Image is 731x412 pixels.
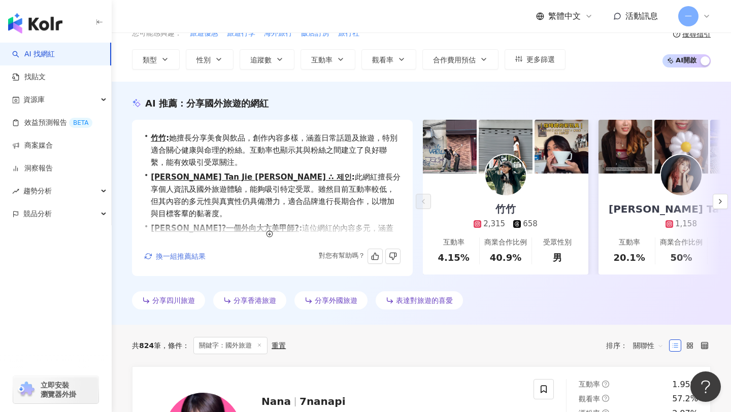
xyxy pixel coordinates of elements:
[12,188,19,195] span: rise
[311,56,333,64] span: 互動率
[579,395,600,403] span: 觀看率
[672,393,698,404] div: 57.2%
[423,174,588,274] a: 竹竹2,315658互動率4.15%商業合作比例40.9%受眾性別男
[41,381,76,399] span: 立即安裝 瀏覽器外掛
[13,376,98,403] a: chrome extension立即安裝 瀏覽器外掛
[433,56,476,64] span: 合作費用預估
[672,379,698,390] div: 1.95%
[660,237,703,248] div: 商業合作比例
[490,251,521,264] div: 40.9%
[485,202,526,216] div: 竹竹
[396,296,453,304] span: 表達對旅遊的喜愛
[579,380,600,388] span: 互動率
[485,155,526,195] img: KOL Avatar
[479,120,533,174] img: post-image
[151,171,401,220] span: 此網紅擅長分享個人資訊及國外旅遊體驗，能夠吸引特定受眾。雖然目前互動率較低，但其內容的多元性與真實性仍具備潛力，適合品牌進行長期合作，以增加與目標客羣的黏著度。
[625,11,658,21] span: 活動訊息
[685,11,692,22] span: 一
[675,219,697,229] div: 1,158
[301,28,330,39] button: 飯店訂房
[690,371,721,402] iframe: Help Scout Beacon - Open
[599,120,652,174] img: post-image
[206,249,401,264] div: 對您有幫助嗎？
[227,28,255,39] span: 旅遊行李
[338,28,360,39] button: 旅行社
[606,337,669,354] div: 排序：
[193,337,268,354] span: 關鍵字：國外旅遊
[299,224,302,233] span: :
[654,120,708,174] img: post-image
[144,132,401,168] div: •
[301,49,355,70] button: 互動率
[151,222,401,259] span: 這位網紅的內容多元，涵蓋運動、旅遊及家庭等主題，具高互動率，特別是在運動和登山攀巖方面表現突出，能吸引不同受眾興趣，是推薦合作的理想人選。
[673,30,680,38] span: question-circle
[156,252,206,260] span: 換一組推薦結果
[151,224,299,233] a: [PERSON_NAME]?一個外向大方美甲師?
[422,49,499,70] button: 合作費用預估
[151,173,351,182] a: [PERSON_NAME] Tan Jie [PERSON_NAME] ∴ 제인
[190,28,218,39] span: 旅遊優惠
[661,155,702,195] img: KOL Avatar
[145,97,269,110] div: AI 推薦 ：
[670,251,692,264] div: 50%
[8,13,62,33] img: logo
[144,249,206,264] button: 換一組推薦結果
[526,55,555,63] span: 更多篩選
[132,49,180,70] button: 類型
[423,120,477,174] img: post-image
[263,28,293,39] button: 海外旅行
[315,296,357,304] span: 分享外國旅遊
[12,118,92,128] a: 效益預測報告BETA
[12,163,53,174] a: 洞察報告
[23,202,52,225] span: 競品分析
[372,56,393,64] span: 觀看率
[619,237,640,248] div: 互動率
[261,395,291,407] span: Nana
[352,173,355,182] span: :
[543,237,572,248] div: 受眾性別
[361,49,416,70] button: 觀看率
[16,382,36,398] img: chrome extension
[613,251,645,264] div: 20.1%
[443,237,464,248] div: 互動率
[234,296,276,304] span: 分享香港旅遊
[12,49,55,59] a: searchAI 找網紅
[553,251,562,264] div: 男
[12,72,46,82] a: 找貼文
[132,28,182,39] span: 您可能感興趣：
[226,28,256,39] button: 旅遊行李
[602,381,609,388] span: question-circle
[189,28,219,39] button: 旅遊優惠
[548,11,581,22] span: 繁體中文
[438,251,469,264] div: 4.15%
[483,219,505,229] div: 2,315
[23,88,45,111] span: 資源庫
[166,133,169,143] span: :
[240,49,294,70] button: 追蹤數
[143,56,157,64] span: 類型
[505,49,566,70] button: 更多篩選
[682,30,711,38] div: 搜尋指引
[196,56,211,64] span: 性別
[139,341,154,350] span: 824
[132,341,161,350] div: 共 筆
[144,222,401,259] div: •
[250,56,272,64] span: 追蹤數
[23,180,52,202] span: 趨勢分析
[602,395,609,402] span: question-circle
[186,98,269,109] span: 分享國外旅遊的網紅
[152,296,195,304] span: 分享四川旅遊
[484,237,527,248] div: 商業合作比例
[523,219,538,229] div: 658
[144,171,401,220] div: •
[151,132,401,168] span: 她擅長分享美食與飲品，創作內容多樣，涵蓋日常話題及旅遊，特別適合關心健康與命理的粉絲。互動率也顯示其與粉絲之間建立了良好聯繫，能有效吸引受眾關注。
[186,49,234,70] button: 性別
[633,337,663,354] span: 關聯性
[151,133,166,143] a: 竹竹
[272,341,286,350] div: 重置
[535,120,588,174] img: post-image
[161,341,189,350] span: 條件 ：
